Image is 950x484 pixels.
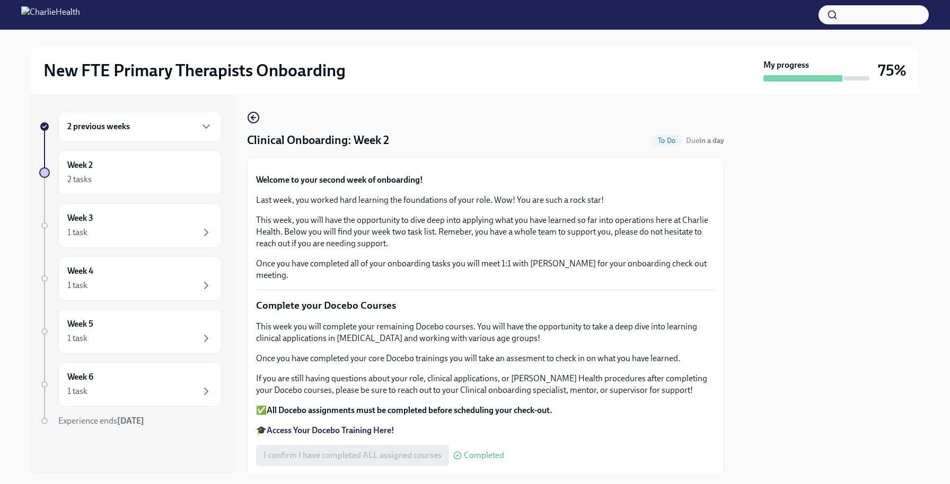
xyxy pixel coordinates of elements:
span: To Do [652,137,682,145]
div: 1 task [67,333,87,344]
div: 2 tasks [67,174,92,185]
a: Week 41 task [39,256,222,301]
strong: in a day [699,136,724,145]
a: Week 22 tasks [39,150,222,195]
strong: My progress [763,59,809,71]
p: This week, you will have the opportunity to dive deep into applying what you have learned so far ... [256,214,715,249]
img: CharlieHealth [21,6,80,23]
strong: All Docebo assignments must be completed before scheduling your check-out. [267,405,552,415]
h6: Week 5 [67,318,93,330]
h3: 75% [878,61,907,80]
a: Week 61 task [39,362,222,407]
h4: Clinical Onboarding: Week 2 [247,132,389,148]
p: 🎓 [256,425,715,436]
h6: Week 4 [67,265,93,277]
a: Access Your Docebo Training Here! [267,425,394,435]
p: Once you have completed all of your onboarding tasks you will meet 1:1 with [PERSON_NAME] for you... [256,258,715,281]
div: 2 previous weeks [58,111,222,142]
span: October 4th, 2025 10:00 [686,136,724,146]
p: Once you have completed your core Docebo trainings you will take an assesment to check in on what... [256,353,715,364]
h6: 2 previous weeks [67,121,130,132]
h6: Week 6 [67,371,93,383]
div: 1 task [67,227,87,238]
p: Complete your Docebo Courses [256,299,715,312]
p: This week you will complete your remaining Docebo courses. You will have the opportunity to take ... [256,321,715,344]
h2: New FTE Primary Therapists Onboarding [43,60,346,81]
strong: [DATE] [117,416,144,426]
span: Experience ends [58,416,144,426]
a: Week 31 task [39,203,222,248]
div: 1 task [67,386,87,397]
span: Completed [464,451,504,460]
span: Due [686,136,724,145]
p: If you are still having questions about your role, clinical applications, or [PERSON_NAME] Health... [256,373,715,396]
h6: Week 2 [67,159,93,171]
strong: Welcome to your second week of onboarding! [256,175,423,185]
p: ✅ [256,405,715,416]
div: 1 task [67,280,87,291]
a: Week 51 task [39,309,222,354]
h6: Week 3 [67,212,93,224]
p: Last week, you worked hard learning the foundations of your role. Wow! You are such a rock star! [256,194,715,206]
